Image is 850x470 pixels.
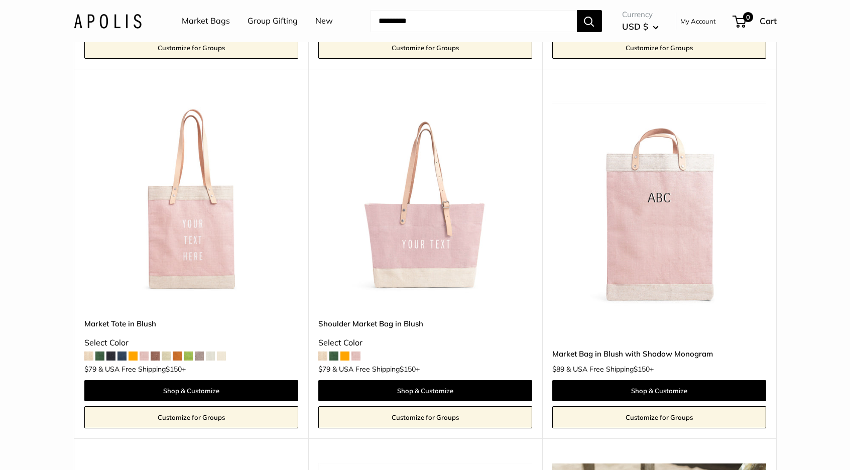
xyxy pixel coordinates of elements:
[318,37,532,59] a: Customize for Groups
[552,348,766,360] a: Market Bag in Blush with Shadow Monogram
[577,10,602,32] button: Search
[552,37,766,59] a: Customize for Groups
[318,380,532,401] a: Shop & Customize
[74,14,142,28] img: Apolis
[680,15,716,27] a: My Account
[552,94,766,308] img: Market Bag in Blush with Shadow Monogram
[318,406,532,428] a: Customize for Groups
[84,365,96,374] span: $79
[622,8,659,22] span: Currency
[318,335,532,350] div: Select Color
[315,14,333,29] a: New
[552,94,766,308] a: Market Bag in Blush with Shadow MonogramMarket Bag in Blush with Shadow Monogram
[318,318,532,329] a: Shoulder Market Bag in Blush
[318,94,532,308] img: Shoulder Market Bag in Blush
[552,365,564,374] span: $89
[98,366,186,373] span: & USA Free Shipping +
[84,94,298,308] img: Market Tote in Blush
[371,10,577,32] input: Search...
[182,14,230,29] a: Market Bags
[552,406,766,428] a: Customize for Groups
[622,19,659,35] button: USD $
[566,366,654,373] span: & USA Free Shipping +
[734,13,777,29] a: 0 Cart
[318,94,532,308] a: Shoulder Market Bag in BlushShoulder Market Bag in Blush
[166,365,182,374] span: $150
[622,21,648,32] span: USD $
[84,406,298,428] a: Customize for Groups
[84,318,298,329] a: Market Tote in Blush
[84,335,298,350] div: Select Color
[743,12,753,22] span: 0
[84,94,298,308] a: Market Tote in BlushMarket Tote in Blush
[248,14,298,29] a: Group Gifting
[84,380,298,401] a: Shop & Customize
[332,366,420,373] span: & USA Free Shipping +
[318,365,330,374] span: $79
[552,380,766,401] a: Shop & Customize
[634,365,650,374] span: $150
[760,16,777,26] span: Cart
[400,365,416,374] span: $150
[84,37,298,59] a: Customize for Groups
